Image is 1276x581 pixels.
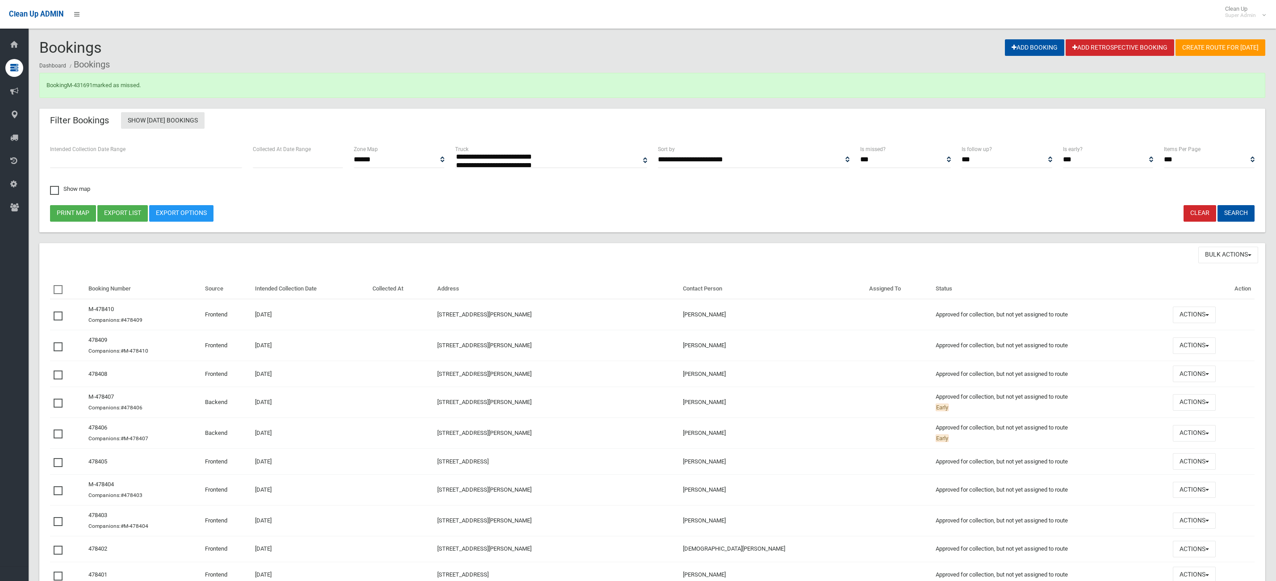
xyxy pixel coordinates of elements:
td: Approved for collection, but not yet assigned to route [932,387,1170,418]
a: [STREET_ADDRESS][PERSON_NAME] [437,399,531,405]
a: #478409 [121,317,142,323]
span: Bookings [39,38,102,56]
button: Actions [1173,513,1216,529]
button: Actions [1173,425,1216,442]
button: Actions [1173,366,1216,382]
td: [DATE] [251,361,368,387]
td: Frontend [201,536,251,562]
td: Frontend [201,330,251,361]
button: Actions [1173,307,1216,323]
a: Dashboard [39,63,66,69]
button: Print map [50,205,96,222]
td: Approved for collection, but not yet assigned to route [932,418,1170,449]
td: Approved for collection, but not yet assigned to route [932,505,1170,536]
th: Collected At [369,279,434,299]
td: [DATE] [251,418,368,449]
small: Companions: [88,317,144,323]
span: Clean Up ADMIN [9,10,63,18]
td: [DATE] [251,387,368,418]
td: [DEMOGRAPHIC_DATA][PERSON_NAME] [679,536,866,562]
td: [PERSON_NAME] [679,361,866,387]
td: [PERSON_NAME] [679,330,866,361]
a: 478408 [88,370,107,377]
a: 478409 [88,337,107,343]
a: M-431691 [67,82,92,88]
th: Intended Collection Date [251,279,368,299]
a: Create route for [DATE] [1176,39,1265,56]
th: Contact Person [679,279,866,299]
td: Frontend [201,475,251,505]
td: Approved for collection, but not yet assigned to route [932,299,1170,330]
a: #M-478410 [121,348,148,354]
button: Actions [1173,482,1216,498]
td: Frontend [201,505,251,536]
a: [STREET_ADDRESS][PERSON_NAME] [437,429,531,436]
a: [STREET_ADDRESS][PERSON_NAME] [437,342,531,349]
small: Companions: [88,348,150,354]
td: [PERSON_NAME] [679,449,866,475]
td: Approved for collection, but not yet assigned to route [932,449,1170,475]
header: Filter Bookings [39,112,120,129]
td: Approved for collection, but not yet assigned to route [932,361,1170,387]
a: 478401 [88,571,107,578]
td: [PERSON_NAME] [679,475,866,505]
span: Clean Up [1221,5,1265,19]
td: [PERSON_NAME] [679,387,866,418]
a: #478403 [121,492,142,498]
td: Frontend [201,299,251,330]
span: Early [936,404,949,411]
a: [STREET_ADDRESS][PERSON_NAME] [437,311,531,318]
a: [STREET_ADDRESS][PERSON_NAME] [437,370,531,377]
li: Bookings [67,56,110,73]
a: 478406 [88,424,107,431]
button: Actions [1173,337,1216,354]
td: [DATE] [251,536,368,562]
span: Show map [50,186,90,192]
td: [PERSON_NAME] [679,505,866,536]
th: Assigned To [866,279,932,299]
a: [STREET_ADDRESS] [437,571,489,578]
a: Add Retrospective Booking [1066,39,1174,56]
td: [DATE] [251,449,368,475]
button: Actions [1173,453,1216,470]
small: Companions: [88,435,150,442]
th: Status [932,279,1170,299]
label: Truck [455,144,469,154]
small: Companions: [88,404,144,411]
td: Backend [201,387,251,418]
div: Booking marked as missed. [39,73,1265,98]
td: Approved for collection, but not yet assigned to route [932,475,1170,505]
th: Address [434,279,679,299]
td: Approved for collection, but not yet assigned to route [932,536,1170,562]
th: Source [201,279,251,299]
a: #M-478404 [121,523,148,529]
small: Companions: [88,492,144,498]
a: 478403 [88,512,107,518]
a: #M-478407 [121,435,148,442]
a: [STREET_ADDRESS] [437,458,489,465]
a: Clear [1184,205,1216,222]
a: 478405 [88,458,107,465]
td: [DATE] [251,505,368,536]
small: Super Admin [1225,12,1256,19]
button: Actions [1173,541,1216,557]
td: [DATE] [251,475,368,505]
td: Backend [201,418,251,449]
button: Bulk Actions [1198,247,1258,263]
a: Export Options [149,205,213,222]
td: [DATE] [251,299,368,330]
a: Add Booking [1005,39,1064,56]
a: #478406 [121,404,142,411]
a: M-478410 [88,306,114,312]
a: [STREET_ADDRESS][PERSON_NAME] [437,545,531,552]
a: M-478404 [88,481,114,488]
a: M-478407 [88,393,114,400]
a: [STREET_ADDRESS][PERSON_NAME] [437,517,531,524]
td: Frontend [201,361,251,387]
a: [STREET_ADDRESS][PERSON_NAME] [437,486,531,493]
a: 478402 [88,545,107,552]
th: Booking Number [85,279,201,299]
td: [PERSON_NAME] [679,418,866,449]
td: Frontend [201,449,251,475]
button: Search [1217,205,1255,222]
